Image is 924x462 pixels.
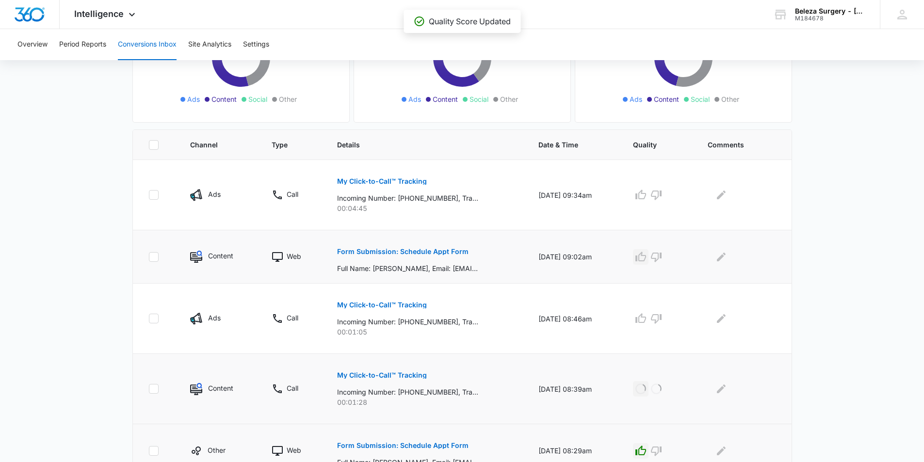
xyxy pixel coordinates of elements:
span: Comments [708,140,762,150]
button: My Click-to-Call™ Tracking [337,293,427,317]
button: Edit Comments [713,311,729,326]
button: Overview [17,29,48,60]
td: [DATE] 09:02am [527,230,621,284]
span: Social [248,94,267,104]
td: [DATE] 08:46am [527,284,621,354]
p: Ads [208,313,221,323]
span: Other [721,94,739,104]
span: Quality [633,140,670,150]
p: Call [287,383,298,393]
button: My Click-to-Call™ Tracking [337,170,427,193]
button: Edit Comments [713,187,729,203]
span: Content [654,94,679,104]
button: Edit Comments [713,249,729,265]
button: Site Analytics [188,29,231,60]
span: Ads [408,94,421,104]
p: My Click-to-Call™ Tracking [337,372,427,379]
span: Channel [190,140,234,150]
button: Conversions Inbox [118,29,177,60]
button: Form Submission: Schedule Appt Form [337,434,469,457]
p: Full Name: [PERSON_NAME], Email: [EMAIL_ADDRESS][DOMAIN_NAME], Phone: [PHONE_NUMBER], Patient Sta... [337,263,478,273]
p: 00:01:05 [337,327,515,337]
span: Date & Time [538,140,596,150]
p: Web [287,251,301,261]
p: Quality Score Updated [429,16,511,27]
button: Edit Comments [713,381,729,397]
span: Content [433,94,458,104]
p: My Click-to-Call™ Tracking [337,178,427,185]
span: Intelligence [74,9,124,19]
div: account id [795,15,866,22]
span: Social [691,94,710,104]
button: Settings [243,29,269,60]
span: Social [470,94,488,104]
td: [DATE] 08:39am [527,354,621,424]
span: Details [337,140,501,150]
div: account name [795,7,866,15]
span: Content [211,94,237,104]
p: Form Submission: Schedule Appt Form [337,248,469,255]
p: Call [287,313,298,323]
span: Ads [630,94,642,104]
td: [DATE] 09:34am [527,160,621,230]
p: Web [287,445,301,455]
button: Edit Comments [713,443,729,459]
span: Other [500,94,518,104]
p: Other [208,445,226,455]
button: My Click-to-Call™ Tracking [337,364,427,387]
p: Incoming Number: [PHONE_NUMBER], Tracking Number: [PHONE_NUMBER], Ring To: [PHONE_NUMBER], Caller... [337,387,478,397]
span: Ads [187,94,200,104]
p: Ads [208,189,221,199]
button: Period Reports [59,29,106,60]
p: Content [208,251,233,261]
span: Other [279,94,297,104]
button: Form Submission: Schedule Appt Form [337,240,469,263]
p: Incoming Number: [PHONE_NUMBER], Tracking Number: [PHONE_NUMBER], Ring To: [PHONE_NUMBER], Caller... [337,317,478,327]
p: Incoming Number: [PHONE_NUMBER], Tracking Number: [PHONE_NUMBER], Ring To: [PHONE_NUMBER], Caller... [337,193,478,203]
p: Form Submission: Schedule Appt Form [337,442,469,449]
p: My Click-to-Call™ Tracking [337,302,427,308]
p: Content [208,383,233,393]
p: 00:04:45 [337,203,515,213]
p: Call [287,189,298,199]
span: Type [272,140,300,150]
p: 00:01:28 [337,397,515,407]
